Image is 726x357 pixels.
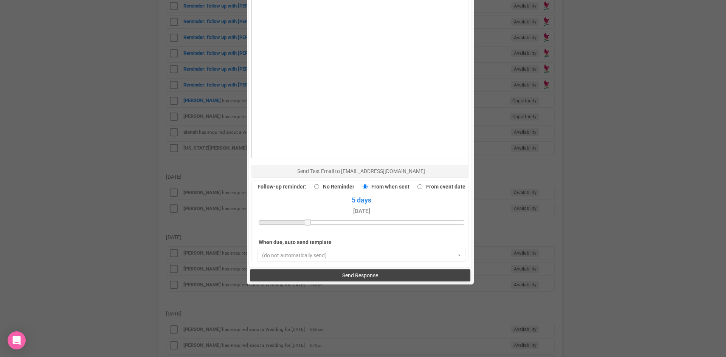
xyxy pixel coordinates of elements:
[262,252,456,259] span: (do not automatically send)
[8,331,26,349] div: Open Intercom Messenger
[414,181,465,192] label: From event date
[342,272,378,278] span: Send Response
[258,181,306,192] label: Follow-up reminder:
[259,195,464,216] span: 5 days
[310,181,354,192] label: No Reminder
[297,168,425,174] span: Send Test Email to [EMAIL_ADDRESS][DOMAIN_NAME]
[353,208,370,215] small: [DATE]
[259,237,365,247] label: When due, auto send template
[359,181,410,192] label: From when sent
